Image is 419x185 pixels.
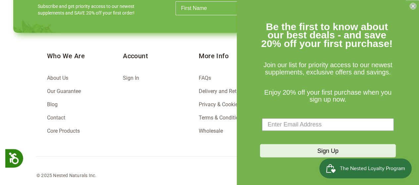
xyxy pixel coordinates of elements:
a: Privacy & Cookie Policy [199,101,253,108]
input: First Name [176,1,248,15]
button: Close dialog [410,3,416,9]
input: Enter Email Address [262,118,394,131]
iframe: Button to open loyalty program pop-up [319,159,412,178]
button: Sign Up [260,144,396,157]
a: FAQs [199,75,211,81]
span: Join our list for priority access to our newest supplements, exclusive offers and savings. [263,61,392,76]
a: Core Products [47,128,80,134]
div: © 2025 Nested Naturals Inc. [36,171,96,179]
a: Wholesale [199,128,223,134]
a: Delivery and Returns [199,88,247,94]
span: Enjoy 20% off your first purchase when you sign up now. [264,88,392,103]
p: Subscribe and get priority access to our newest supplements and SAVE 20% off your first order! [38,3,137,16]
h5: Account [123,51,199,61]
span: Be the first to know about our best deals - and save 20% off your first purchase! [261,21,393,49]
a: Terms & Conditions [199,115,244,121]
a: Contact [47,115,65,121]
a: About Us [47,75,68,81]
a: Our Guarantee [47,88,81,94]
h5: Who We Are [47,51,123,61]
h5: More Info [199,51,275,61]
a: Sign In [123,75,139,81]
a: Blog [47,101,58,108]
